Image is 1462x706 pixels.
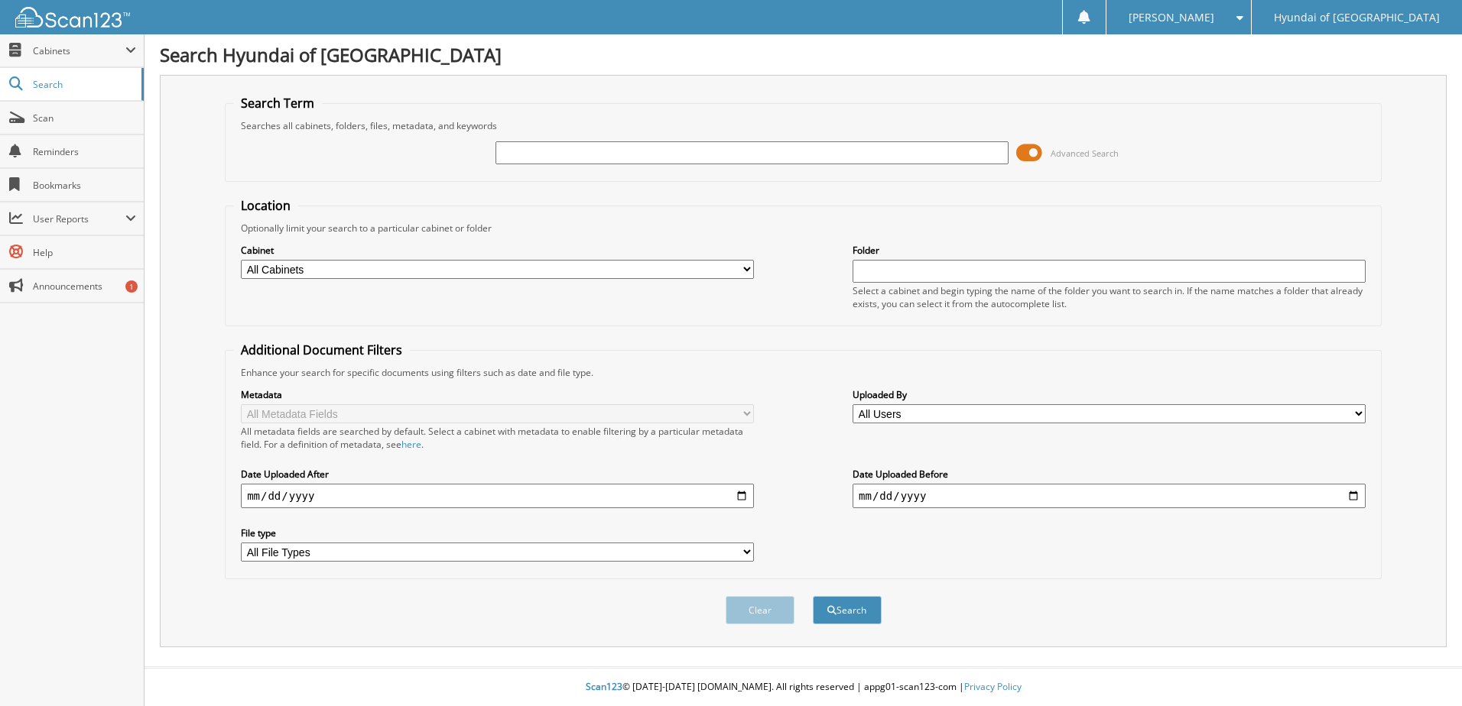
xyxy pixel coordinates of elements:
[853,388,1366,401] label: Uploaded By
[33,78,134,91] span: Search
[813,596,882,624] button: Search
[160,42,1447,67] h1: Search Hyundai of [GEOGRAPHIC_DATA]
[241,484,754,508] input: start
[15,7,130,28] img: scan123-logo-white.svg
[233,366,1373,379] div: Enhance your search for specific documents using filters such as date and file type.
[145,669,1462,706] div: © [DATE]-[DATE] [DOMAIN_NAME]. All rights reserved | appg01-scan123-com |
[241,526,754,539] label: File type
[125,280,138,293] div: 1
[33,246,136,259] span: Help
[233,222,1373,235] div: Optionally limit your search to a particular cabinet or folder
[233,197,298,214] legend: Location
[853,484,1366,508] input: end
[401,438,421,451] a: here
[853,284,1366,310] div: Select a cabinet and begin typing the name of the folder you want to search in. If the name match...
[964,680,1022,693] a: Privacy Policy
[726,596,794,624] button: Clear
[233,119,1373,132] div: Searches all cabinets, folders, files, metadata, and keywords
[233,342,410,358] legend: Additional Document Filters
[33,179,136,192] span: Bookmarks
[1129,13,1214,22] span: [PERSON_NAME]
[33,145,136,158] span: Reminders
[853,244,1366,257] label: Folder
[33,112,136,125] span: Scan
[853,468,1366,481] label: Date Uploaded Before
[241,468,754,481] label: Date Uploaded After
[241,388,754,401] label: Metadata
[233,95,322,112] legend: Search Term
[33,44,125,57] span: Cabinets
[1274,13,1440,22] span: Hyundai of [GEOGRAPHIC_DATA]
[33,212,125,225] span: User Reports
[586,680,622,693] span: Scan123
[241,244,754,257] label: Cabinet
[241,425,754,451] div: All metadata fields are searched by default. Select a cabinet with metadata to enable filtering b...
[1051,147,1119,159] span: Advanced Search
[33,280,136,293] span: Announcements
